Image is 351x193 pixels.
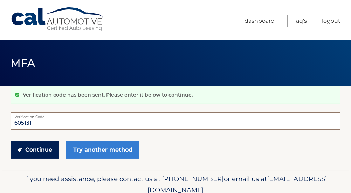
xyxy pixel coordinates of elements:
a: Cal Automotive [11,7,105,32]
span: MFA [11,56,35,69]
input: Verification Code [11,112,340,130]
button: Continue [11,141,59,159]
a: FAQ's [294,15,307,27]
p: Verification code has been sent. Please enter it below to continue. [23,92,193,98]
a: Try another method [66,141,139,159]
a: Dashboard [245,15,275,27]
span: [PHONE_NUMBER] [162,175,224,183]
a: Logout [322,15,340,27]
label: Verification Code [11,112,340,118]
